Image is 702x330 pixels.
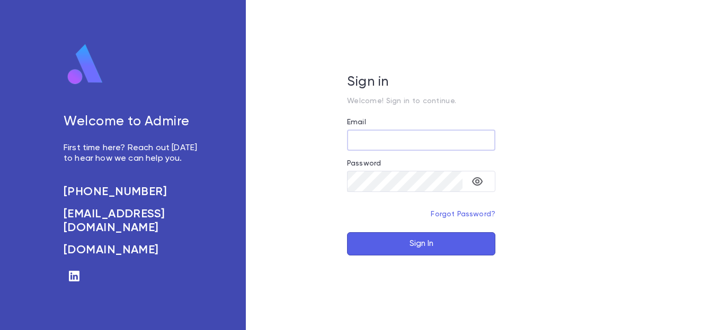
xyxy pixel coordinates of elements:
img: logo [64,43,107,86]
button: toggle password visibility [467,171,488,192]
p: Welcome! Sign in to continue. [347,97,495,105]
button: Sign In [347,232,495,255]
a: Forgot Password? [431,210,495,218]
h5: Welcome to Admire [64,114,203,130]
a: [EMAIL_ADDRESS][DOMAIN_NAME] [64,207,203,235]
label: Email [347,118,366,126]
a: [DOMAIN_NAME] [64,243,203,257]
h5: Sign in [347,75,495,90]
a: [PHONE_NUMBER] [64,185,203,199]
label: Password [347,159,381,168]
p: First time here? Reach out [DATE] to hear how we can help you. [64,143,203,164]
